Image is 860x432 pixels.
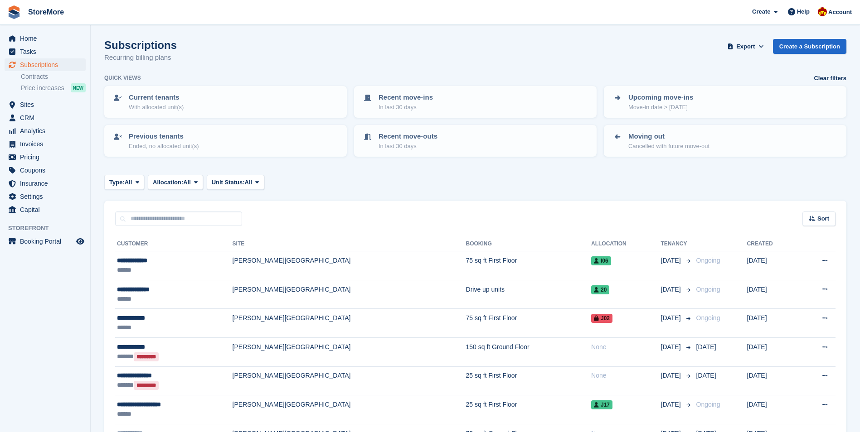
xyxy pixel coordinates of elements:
p: Move-in date > [DATE] [628,103,693,112]
span: Sites [20,98,74,111]
a: menu [5,45,86,58]
a: menu [5,235,86,248]
span: Allocation: [153,178,183,187]
td: 75 sq ft First Floor [466,251,592,280]
a: Preview store [75,236,86,247]
a: menu [5,111,86,124]
th: Created [747,237,798,251]
a: Previous tenants Ended, no allocated unit(s) [105,126,346,156]
span: Ongoing [696,257,720,264]
span: Settings [20,190,74,203]
p: Moving out [628,131,709,142]
span: [DATE] [661,285,683,294]
span: Ongoing [696,314,720,322]
td: [PERSON_NAME][GEOGRAPHIC_DATA] [233,366,466,395]
a: menu [5,164,86,177]
a: menu [5,58,86,71]
span: Capital [20,203,74,216]
p: Current tenants [129,92,184,103]
a: Moving out Cancelled with future move-out [605,126,845,156]
p: In last 30 days [379,142,437,151]
th: Site [233,237,466,251]
a: menu [5,138,86,150]
td: [DATE] [747,309,798,338]
a: Price increases NEW [21,83,86,93]
td: [DATE] [747,337,798,366]
p: With allocated unit(s) [129,103,184,112]
td: [DATE] [747,280,798,309]
img: stora-icon-8386f47178a22dfd0bd8f6a31ec36ba5ce8667c1dd55bd0f319d3a0aa187defe.svg [7,5,21,19]
span: Export [736,42,755,51]
span: Account [828,8,852,17]
span: Invoices [20,138,74,150]
span: [DATE] [661,256,683,265]
td: [DATE] [747,395,798,424]
span: Pricing [20,151,74,163]
span: Coupons [20,164,74,177]
td: [PERSON_NAME][GEOGRAPHIC_DATA] [233,251,466,280]
span: [DATE] [661,371,683,380]
span: Type: [109,178,125,187]
span: [DATE] [661,342,683,352]
span: 20 [591,285,609,294]
td: [PERSON_NAME][GEOGRAPHIC_DATA] [233,337,466,366]
a: menu [5,32,86,45]
div: None [591,371,661,380]
div: NEW [71,83,86,92]
p: Ended, no allocated unit(s) [129,142,199,151]
td: [DATE] [747,251,798,280]
a: Clear filters [814,74,846,83]
p: Previous tenants [129,131,199,142]
span: Ongoing [696,401,720,408]
p: In last 30 days [379,103,433,112]
a: Create a Subscription [773,39,846,54]
span: Booking Portal [20,235,74,248]
a: Current tenants With allocated unit(s) [105,87,346,117]
a: menu [5,177,86,190]
a: Contracts [21,72,86,81]
a: Recent move-outs In last 30 days [355,126,596,156]
span: Sort [817,214,829,223]
th: Booking [466,237,592,251]
span: Help [797,7,810,16]
th: Allocation [591,237,661,251]
td: 25 sq ft First Floor [466,366,592,395]
span: All [245,178,253,187]
span: Tasks [20,45,74,58]
span: [DATE] [696,343,716,350]
a: menu [5,151,86,163]
span: Storefront [8,224,90,233]
span: Home [20,32,74,45]
p: Recent move-ins [379,92,433,103]
a: menu [5,125,86,137]
h6: Quick views [104,74,141,82]
td: 150 sq ft Ground Floor [466,337,592,366]
p: Upcoming move-ins [628,92,693,103]
td: 75 sq ft First Floor [466,309,592,338]
span: Subscriptions [20,58,74,71]
span: Create [752,7,770,16]
button: Export [726,39,766,54]
td: 25 sq ft First Floor [466,395,592,424]
button: Type: All [104,175,144,190]
a: menu [5,203,86,216]
span: Unit Status: [212,178,245,187]
span: All [125,178,132,187]
img: Store More Team [818,7,827,16]
span: J17 [591,400,612,409]
span: J02 [591,314,612,323]
p: Cancelled with future move-out [628,142,709,151]
span: Insurance [20,177,74,190]
p: Recent move-outs [379,131,437,142]
button: Allocation: All [148,175,203,190]
span: CRM [20,111,74,124]
span: I06 [591,256,611,265]
div: None [591,342,661,352]
td: [PERSON_NAME][GEOGRAPHIC_DATA] [233,280,466,309]
span: Price increases [21,84,64,92]
span: All [183,178,191,187]
th: Tenancy [661,237,693,251]
td: [DATE] [747,366,798,395]
p: Recurring billing plans [104,53,177,63]
a: StoreMore [24,5,68,19]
